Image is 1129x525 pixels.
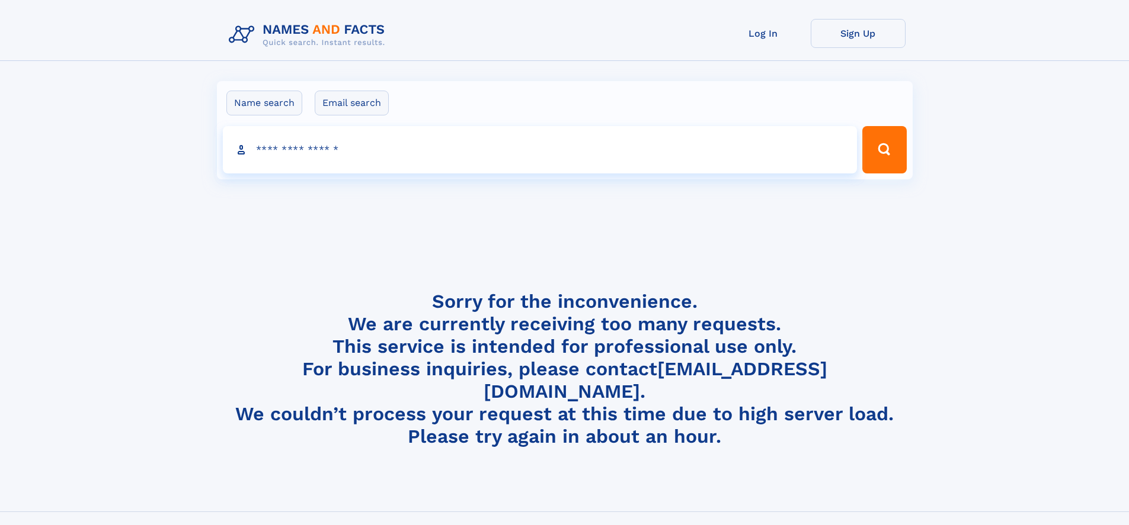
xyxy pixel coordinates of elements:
[811,19,906,48] a: Sign Up
[226,91,302,115] label: Name search
[315,91,389,115] label: Email search
[484,357,827,402] a: [EMAIL_ADDRESS][DOMAIN_NAME]
[223,126,858,173] input: search input
[224,19,395,51] img: Logo Names and Facts
[716,19,811,48] a: Log In
[224,290,906,448] h4: Sorry for the inconvenience. We are currently receiving too many requests. This service is intend...
[862,126,906,173] button: Search Button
